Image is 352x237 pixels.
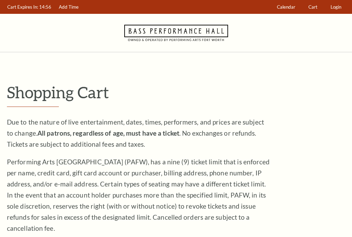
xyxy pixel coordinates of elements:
[39,4,51,10] span: 14:56
[308,4,317,10] span: Cart
[7,83,345,101] p: Shopping Cart
[305,0,321,14] a: Cart
[331,4,341,10] span: Login
[7,156,270,234] p: Performing Arts [GEOGRAPHIC_DATA] (PAFW), has a nine (9) ticket limit that is enforced per name, ...
[56,0,82,14] a: Add Time
[7,4,38,10] span: Cart Expires In:
[327,0,345,14] a: Login
[274,0,299,14] a: Calendar
[7,118,264,148] span: Due to the nature of live entertainment, dates, times, performers, and prices are subject to chan...
[277,4,295,10] span: Calendar
[37,129,179,137] strong: All patrons, regardless of age, must have a ticket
